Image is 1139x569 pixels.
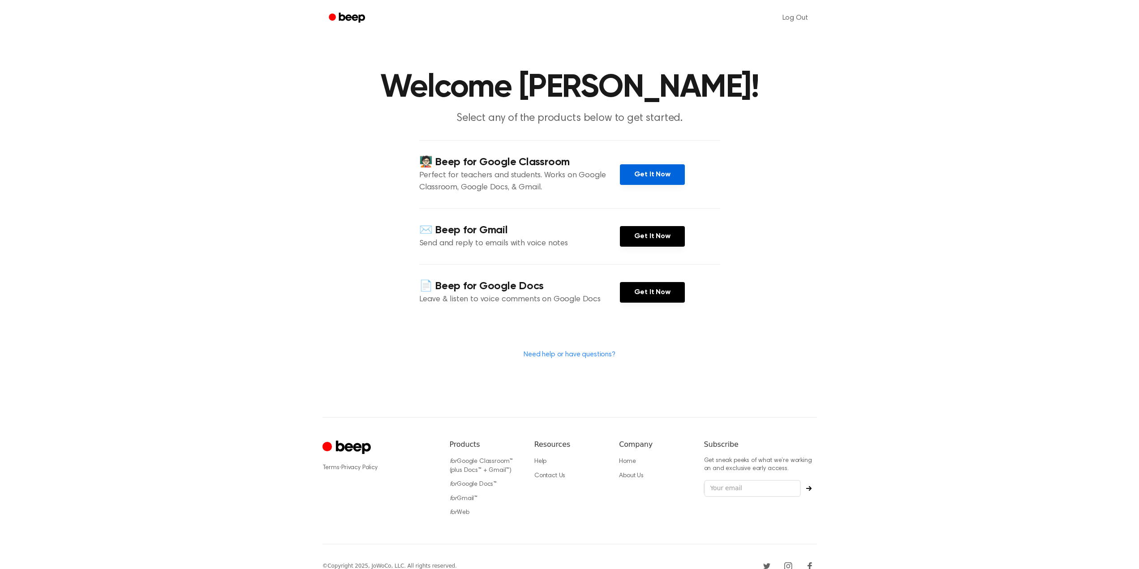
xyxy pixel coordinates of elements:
a: forGoogle Docs™ [450,481,497,488]
i: for [450,496,457,502]
h1: Welcome [PERSON_NAME]! [340,72,799,104]
a: forGmail™ [450,496,478,502]
a: Get It Now [620,226,685,247]
h4: 📄 Beep for Google Docs [419,279,620,294]
i: for [450,481,457,488]
a: Home [619,458,636,465]
a: Contact Us [534,473,565,479]
a: Help [534,458,546,465]
a: Terms [322,465,340,471]
a: Log Out [774,7,817,29]
a: Beep [322,9,373,27]
a: Cruip [322,439,373,457]
a: About Us [619,473,644,479]
a: Get It Now [620,282,685,303]
h4: 🧑🏻‍🏫 Beep for Google Classroom [419,155,620,170]
a: Get It Now [620,164,685,185]
p: Perfect for teachers and students. Works on Google Classroom, Google Docs, & Gmail. [419,170,620,194]
div: · [322,463,435,472]
h6: Subscribe [704,439,817,450]
a: Privacy Policy [341,465,378,471]
h4: ✉️ Beep for Gmail [419,223,620,238]
p: Send and reply to emails with voice notes [419,238,620,250]
i: for [450,509,457,516]
button: Subscribe [801,486,817,491]
h6: Company [619,439,689,450]
input: Your email [704,480,801,497]
p: Select any of the products below to get started. [398,111,742,126]
h6: Products [450,439,520,450]
p: Get sneak peeks of what we’re working on and exclusive early access. [704,457,817,473]
a: forGoogle Classroom™ (plus Docs™ + Gmail™) [450,458,513,474]
h6: Resources [534,439,605,450]
a: Need help or have questions? [524,351,615,358]
a: forWeb [450,509,469,516]
i: for [450,458,457,465]
p: Leave & listen to voice comments on Google Docs [419,294,620,306]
